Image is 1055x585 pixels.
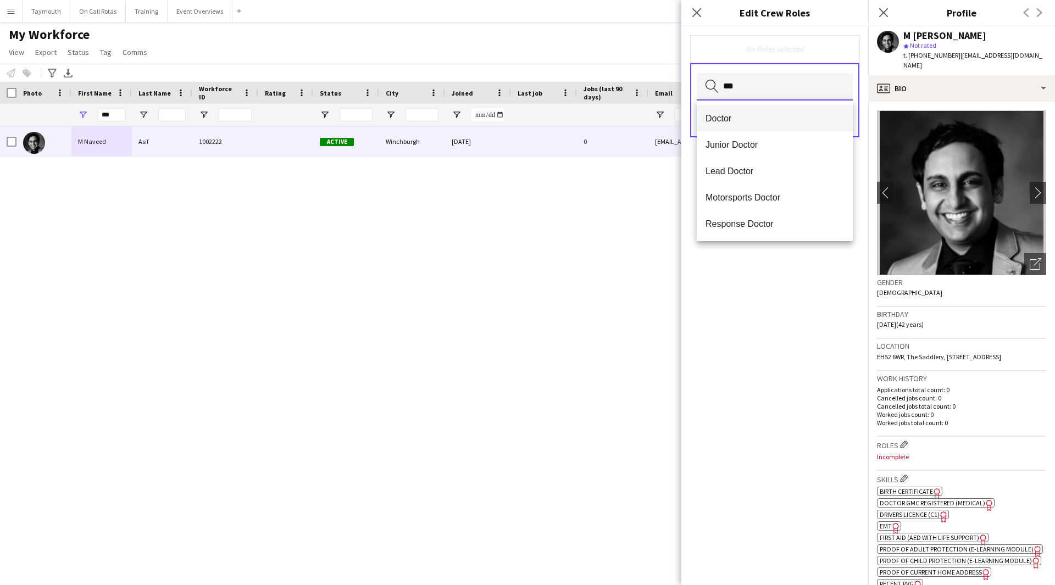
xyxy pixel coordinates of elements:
app-action-btn: Export XLSX [62,66,75,80]
span: Drivers Licence (C1) [880,510,940,519]
a: View [4,45,29,59]
p: Cancelled jobs total count: 0 [877,402,1046,410]
span: Workforce ID [199,85,238,101]
button: Open Filter Menu [138,110,148,120]
div: M [PERSON_NAME] [903,31,986,41]
a: Status [63,45,93,59]
span: First Name [78,89,112,97]
a: Tag [96,45,116,59]
span: | [EMAIL_ADDRESS][DOMAIN_NAME] [903,51,1042,69]
input: Workforce ID Filter Input [219,108,252,121]
p: Cancelled jobs count: 0 [877,394,1046,402]
span: Email [655,89,673,97]
h3: Roles [877,439,1046,450]
span: Not rated [910,41,936,49]
span: Rating [265,89,286,97]
span: First Aid (AED with life support) [880,533,979,542]
span: Proof of Child Protection (e-Learning Module) [880,556,1032,565]
h3: Location [877,341,1046,351]
p: Worked jobs count: 0 [877,410,1046,419]
span: t. [PHONE_NUMBER] [903,51,960,59]
a: Export [31,45,61,59]
p: Incomplete [877,453,1046,461]
p: Applications total count: 0 [877,386,1046,394]
span: Photo [23,89,42,97]
div: [EMAIL_ADDRESS][DOMAIN_NAME] [648,126,868,157]
span: Status [68,47,89,57]
span: Comms [123,47,147,57]
span: Response Doctor [706,219,844,229]
h3: Gender [877,277,1046,287]
span: Doctor [706,113,844,124]
button: Open Filter Menu [199,110,209,120]
input: Status Filter Input [340,108,373,121]
button: On Call Rotas [70,1,126,22]
span: City [386,89,398,97]
span: Junior Doctor [706,140,844,150]
span: Last Name [138,89,171,97]
img: Crew avatar or photo [877,110,1046,275]
p: Worked jobs total count: 0 [877,419,1046,427]
button: Open Filter Menu [655,110,665,120]
span: Export [35,47,57,57]
span: Birth Certificate [880,487,933,495]
div: Open photos pop-in [1024,253,1046,275]
span: Last job [518,89,542,97]
span: [DEMOGRAPHIC_DATA] [877,288,942,297]
button: Taymouth [23,1,70,22]
div: 0 [577,126,648,157]
input: Last Name Filter Input [158,108,186,121]
div: Asif [132,126,192,157]
span: Lead Doctor [706,166,844,176]
div: 1002222 [192,126,258,157]
button: Open Filter Menu [78,110,88,120]
span: My Workforce [9,26,90,43]
div: M Naveed [71,126,132,157]
span: Tag [100,47,112,57]
span: Proof of Current Home Address [880,568,982,576]
span: EH52 6WR, The Saddlery, [STREET_ADDRESS] [877,353,1001,361]
span: [DATE] (42 years) [877,320,924,328]
span: Proof of Adult Protection (e-Learning Module) [880,545,1034,553]
input: Joined Filter Input [471,108,504,121]
div: No Roles selected [699,44,851,54]
app-action-btn: Advanced filters [46,66,59,80]
span: Jobs (last 90 days) [584,85,629,101]
a: Comms [118,45,152,59]
div: Bio [868,75,1055,102]
h3: Profile [868,5,1055,20]
input: City Filter Input [406,108,438,121]
button: Training [126,1,168,22]
h3: Edit Crew Roles [681,5,868,20]
div: [DATE] [445,126,511,157]
img: M Naveed Asif [23,132,45,154]
button: Event Overviews [168,1,232,22]
h3: Work history [877,374,1046,383]
span: Motorsports Doctor [706,192,844,203]
div: Winchburgh [379,126,445,157]
button: Open Filter Menu [320,110,330,120]
span: Doctor GMC Registered (Medical) [880,499,985,507]
input: First Name Filter Input [98,108,125,121]
button: Open Filter Menu [386,110,396,120]
span: View [9,47,24,57]
span: Joined [452,89,473,97]
span: Status [320,89,341,97]
span: EMT [880,522,892,530]
h3: Birthday [877,309,1046,319]
input: Email Filter Input [675,108,862,121]
h3: Skills [877,473,1046,484]
span: Active [320,138,354,146]
button: Open Filter Menu [452,110,462,120]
